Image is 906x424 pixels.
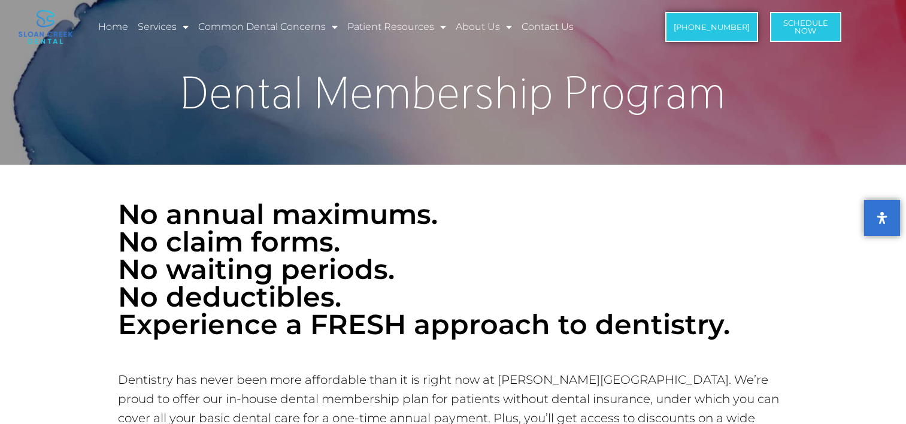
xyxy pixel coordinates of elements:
[96,13,622,41] nav: Menu
[770,12,841,42] a: ScheduleNow
[864,200,900,236] button: Open Accessibility Panel
[783,19,828,35] span: Schedule Now
[96,13,130,41] a: Home
[112,70,795,115] h1: Dental Membership Program
[454,13,514,41] a: About Us
[196,13,340,41] a: Common Dental Concerns
[19,10,72,44] img: logo
[674,23,750,31] span: [PHONE_NUMBER]
[136,13,190,41] a: Services
[346,13,448,41] a: Patient Resources
[520,13,575,41] a: Contact Us
[118,201,789,338] p: No annual maximums. No claim forms. No waiting periods. No deductibles. Experience a FRESH approa...
[665,12,758,42] a: [PHONE_NUMBER]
